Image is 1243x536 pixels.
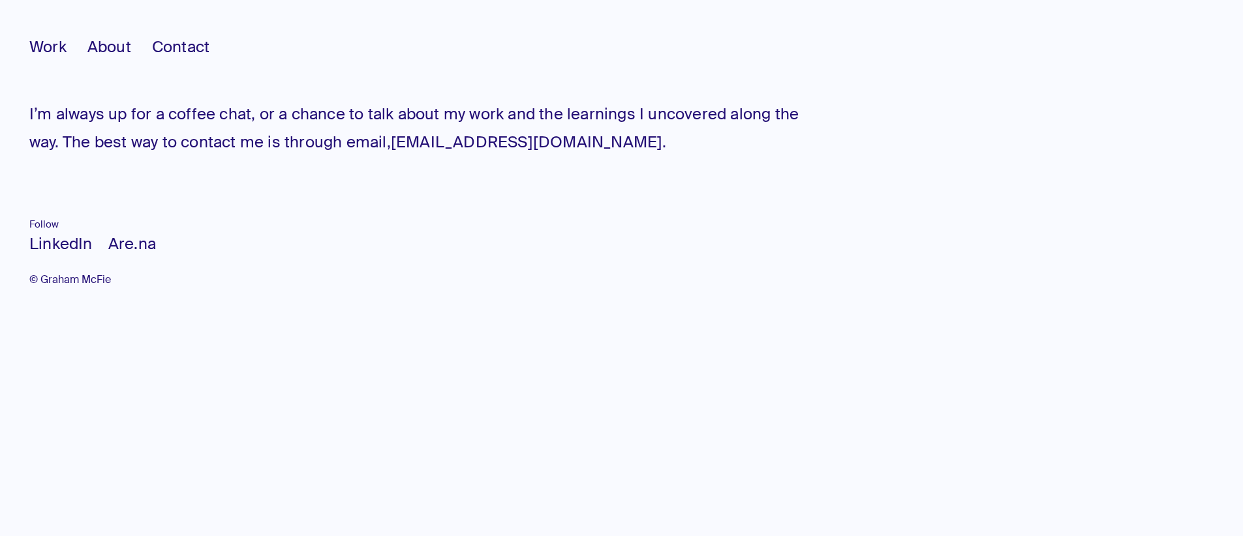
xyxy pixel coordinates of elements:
[29,273,111,286] a: © Graham McFie
[29,100,812,156] p: I’m always up for a coffee chat, or a chance to talk about my work and the learnings I uncovered ...
[77,37,142,57] a: About
[152,37,209,57] span: Contact
[108,233,156,254] a: Are.na
[391,132,663,152] a: [EMAIL_ADDRESS][DOMAIN_NAME]
[142,37,209,57] a: Contact
[29,37,77,57] a: Work
[29,218,59,231] span: Follow
[29,37,67,57] span: Work
[29,233,93,254] a: LinkedIn
[87,37,131,57] span: About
